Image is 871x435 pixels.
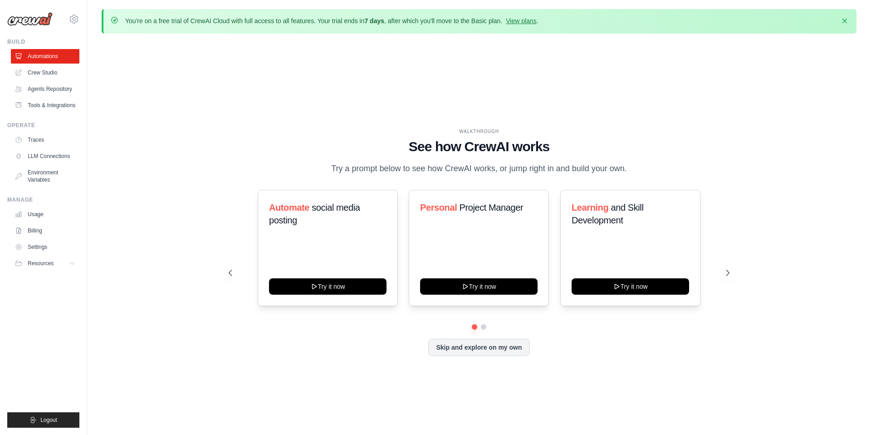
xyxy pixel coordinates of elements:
button: Logout [7,412,79,428]
div: Manage [7,196,79,203]
span: social media posting [269,203,360,225]
a: Automations [11,49,79,64]
span: Learning [572,203,608,213]
a: View plans [506,17,536,25]
p: Try a prompt below to see how CrewAI works, or jump right in and build your own. [327,162,631,175]
img: Logo [7,12,53,26]
button: Skip and explore on my own [428,339,529,356]
button: Try it now [572,278,689,295]
span: and Skill Development [572,203,643,225]
button: Resources [11,256,79,271]
span: Automate [269,203,309,213]
span: Personal [420,203,457,213]
a: Environment Variables [11,165,79,187]
p: You're on a free trial of CrewAI Cloud with full access to all features. Your trial ends in , aft... [125,16,538,25]
a: Usage [11,207,79,222]
a: Traces [11,133,79,147]
button: Try it now [420,278,538,295]
button: Try it now [269,278,387,295]
a: Tools & Integrations [11,98,79,113]
div: Build [7,38,79,45]
h1: See how CrewAI works [229,138,729,155]
div: Operate [7,122,79,129]
a: Crew Studio [11,65,79,80]
a: LLM Connections [11,149,79,163]
span: Resources [28,260,54,267]
div: WALKTHROUGH [229,128,729,135]
a: Settings [11,240,79,254]
span: Project Manager [460,203,524,213]
a: Billing [11,223,79,238]
strong: 7 days [364,17,384,25]
a: Agents Repository [11,82,79,96]
span: Logout [40,416,57,424]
